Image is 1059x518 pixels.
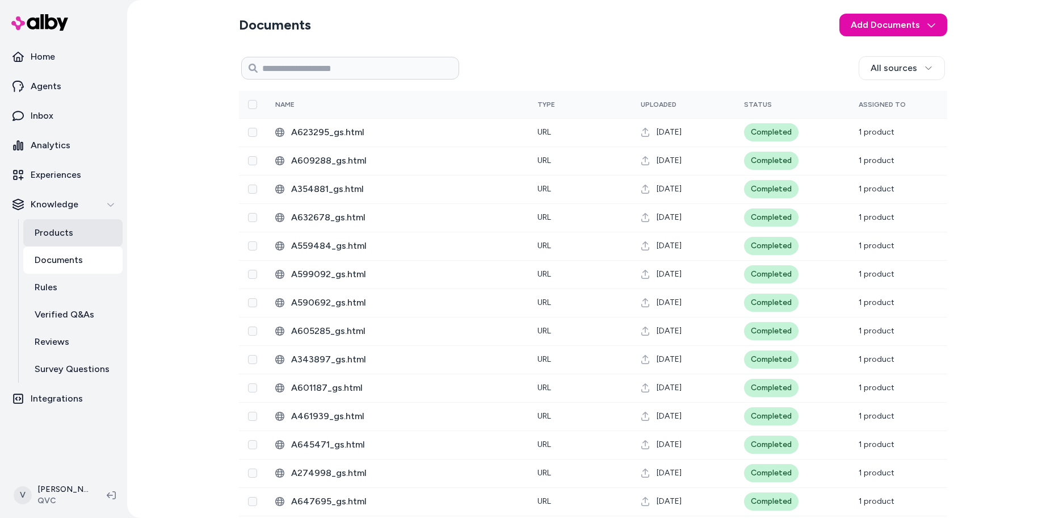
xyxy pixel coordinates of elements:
div: A461939_gs.html [275,410,519,423]
p: Survey Questions [35,362,110,376]
span: 1 product [859,411,894,421]
div: A605285_gs.html [275,324,519,338]
div: Completed [744,379,799,397]
span: URL [537,411,551,421]
div: A645471_gs.html [275,438,519,452]
span: [DATE] [657,325,682,337]
span: URL [537,127,551,137]
button: Select row [248,355,257,364]
p: Analytics [31,139,70,152]
span: 1 product [859,383,894,392]
div: A559484_gs.html [275,239,519,253]
div: Completed [744,350,799,369]
span: 1 product [859,298,894,307]
div: Completed [744,180,799,198]
span: 1 product [859,496,894,506]
div: A599092_gs.html [275,268,519,281]
span: A647695_gs.html [291,495,519,508]
span: A599092_gs.html [291,268,519,281]
span: A632678_gs.html [291,211,519,224]
span: 1 product [859,127,894,137]
div: A623295_gs.html [275,126,519,139]
span: 1 product [859,212,894,222]
a: Analytics [5,132,123,159]
button: Select row [248,327,257,336]
span: A645471_gs.html [291,438,519,452]
span: 1 product [859,269,894,279]
span: [DATE] [657,496,682,507]
button: Select row [248,440,257,449]
button: Select row [248,383,257,392]
button: Select row [248,497,257,506]
span: URL [537,269,551,279]
a: Products [23,219,123,247]
a: Integrations [5,385,123,412]
p: [PERSON_NAME] [37,484,89,495]
div: Completed [744,152,799,170]
div: A632678_gs.html [275,211,519,224]
span: URL [537,298,551,307]
span: A605285_gs.html [291,324,519,338]
span: A343897_gs.html [291,353,519,366]
button: Select row [248,298,257,307]
div: A590692_gs.html [275,296,519,310]
span: URL [537,241,551,250]
span: 1 product [859,156,894,165]
button: Select row [248,185,257,194]
span: V [14,486,32,504]
span: [DATE] [657,467,682,479]
div: Completed [744,492,799,511]
span: A461939_gs.html [291,410,519,423]
p: Integrations [31,392,83,406]
img: alby Logo [11,14,68,31]
span: A274998_gs.html [291,466,519,480]
span: [DATE] [657,155,682,166]
p: Inbox [31,109,53,123]
span: [DATE] [657,240,682,252]
span: Type [537,101,555,108]
span: URL [537,496,551,506]
a: Agents [5,73,123,100]
span: URL [537,383,551,392]
button: Knowledge [5,191,123,218]
a: Documents [23,247,123,274]
span: A601187_gs.html [291,381,519,395]
button: Select row [248,128,257,137]
div: A647695_gs.html [275,495,519,508]
div: A601187_gs.html [275,381,519,395]
div: Completed [744,464,799,482]
span: URL [537,156,551,165]
a: Experiences [5,161,123,189]
button: Select all [248,100,257,109]
span: [DATE] [657,382,682,394]
a: Inbox [5,102,123,129]
div: A609288_gs.html [275,154,519,168]
span: Uploaded [641,101,676,108]
a: Verified Q&As [23,301,123,328]
p: Experiences [31,168,81,182]
span: URL [537,326,551,336]
button: Select row [248,412,257,421]
span: A354881_gs.html [291,182,519,196]
span: URL [537,468,551,478]
div: Completed [744,407,799,425]
p: Verified Q&As [35,308,94,321]
div: Completed [744,208,799,227]
p: Rules [35,281,57,294]
span: [DATE] [657,212,682,223]
a: Rules [23,274,123,301]
span: [DATE] [657,127,682,138]
h2: Documents [239,16,311,34]
span: 1 product [859,440,894,449]
p: Home [31,50,55,64]
p: Documents [35,253,83,267]
span: [DATE] [657,297,682,308]
span: A590692_gs.html [291,296,519,310]
span: A609288_gs.html [291,154,519,168]
div: Completed [744,123,799,141]
button: V[PERSON_NAME]QVC [7,477,98,513]
p: Reviews [35,335,69,349]
span: [DATE] [657,411,682,422]
div: Completed [744,265,799,283]
span: 1 product [859,241,894,250]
